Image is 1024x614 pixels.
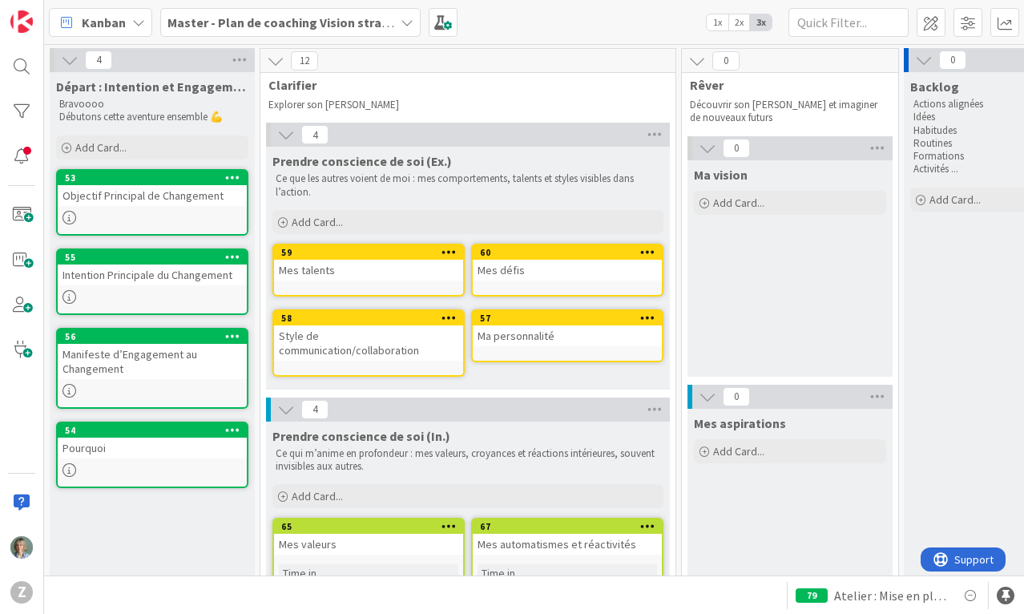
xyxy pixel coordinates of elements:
p: Ce qui m’anime en profondeur : mes valeurs, croyances et réactions intérieures, souvent invisible... [276,447,660,474]
div: 59 [274,245,463,260]
img: ZL [10,536,33,559]
div: 54 [65,425,247,436]
div: Mes talents [274,260,463,281]
div: 55 [65,252,247,263]
a: 65Mes valeursTime in [GEOGRAPHIC_DATA]:7d 16h 39m [272,518,465,606]
div: Time in [GEOGRAPHIC_DATA] [478,564,591,600]
div: Pourquoi [58,438,247,458]
p: Débutons cette aventure ensemble 💪 [59,111,245,123]
a: 58Style de communication/collaboration [272,309,465,377]
span: 4 [301,125,329,144]
span: Add Card... [292,215,343,229]
span: 0 [723,139,750,158]
span: Add Card... [713,196,764,210]
span: Prendre conscience de soi (Ex.) [272,153,452,169]
span: Départ : Intention et Engagement [56,79,248,95]
span: 0 [712,51,740,71]
div: 67Mes automatismes et réactivités [473,519,662,555]
div: Mes automatismes et réactivités [473,534,662,555]
span: 3x [750,14,772,30]
div: Style de communication/collaboration [274,325,463,361]
div: 56 [58,329,247,344]
div: 60 [480,247,662,258]
a: 53Objectif Principal de Changement [56,169,248,236]
div: 59 [281,247,463,258]
div: 58 [274,311,463,325]
span: Atelier : Mise en place kanban [834,586,948,605]
div: 65 [274,519,463,534]
div: 59Mes talents [274,245,463,281]
span: : [591,573,593,591]
div: 79 [796,588,828,603]
div: Z [10,581,33,604]
div: 65Mes valeurs [274,519,463,555]
div: 67 [480,521,662,532]
div: Mes défis [473,260,662,281]
span: 2x [728,14,750,30]
div: 57 [473,311,662,325]
span: Add Card... [292,489,343,503]
div: 60Mes défis [473,245,662,281]
a: 56Manifeste d’Engagement au Changement [56,328,248,409]
div: Mes valeurs [274,534,463,555]
span: Kanban [82,13,126,32]
span: 4 [85,50,112,70]
p: Explorer son [PERSON_NAME] [268,99,656,111]
a: 59Mes talents [272,244,465,297]
div: Ma personnalité [473,325,662,346]
a: 67Mes automatismes et réactivitésTime in [GEOGRAPHIC_DATA]:7d 16h 39m [471,518,663,606]
span: Clarifier [268,77,655,93]
span: Add Card... [75,140,127,155]
span: : [392,573,394,591]
p: Découvrir son [PERSON_NAME] et imaginer de nouveaux futurs [690,99,879,125]
div: Time in [GEOGRAPHIC_DATA] [279,564,392,600]
span: 0 [939,50,966,70]
span: 1x [707,14,728,30]
span: Mes aspirations [694,415,786,431]
a: 54Pourquoi [56,422,248,488]
div: 58Style de communication/collaboration [274,311,463,361]
div: 53Objectif Principal de Changement [58,171,247,206]
div: 54 [58,423,247,438]
div: Manifeste d’Engagement au Changement [58,344,247,379]
div: 57 [480,313,662,324]
div: 58 [281,313,463,324]
span: 4 [301,400,329,419]
div: 56 [65,331,247,342]
span: 0 [723,387,750,406]
span: 12 [291,51,318,71]
a: 60Mes défis [471,244,663,297]
div: 53 [58,171,247,185]
span: Rêver [690,77,878,93]
div: 57Ma personnalité [473,311,662,346]
div: Intention Principale du Changement [58,265,247,285]
div: 67 [473,519,662,534]
p: Ce que les autres voient de moi : mes comportements, talents et styles visibles dans l’action. [276,172,660,199]
a: 57Ma personnalité [471,309,663,362]
span: Ma vision [694,167,748,183]
div: 56Manifeste d’Engagement au Changement [58,329,247,379]
span: Add Card... [713,444,764,458]
span: Prendre conscience de soi (In.) [272,428,450,444]
div: Objectif Principal de Changement [58,185,247,206]
div: 54Pourquoi [58,423,247,458]
span: Backlog [910,79,959,95]
div: 60 [473,245,662,260]
span: Add Card... [929,192,981,207]
input: Quick Filter... [788,8,909,37]
div: 65 [281,521,463,532]
div: 7d 16h 39m [593,573,657,591]
div: 55 [58,250,247,265]
img: Visit kanbanzone.com [10,10,33,33]
div: 53 [65,172,247,184]
b: Master - Plan de coaching Vision stratégique (OKR) [167,14,464,30]
div: 55Intention Principale du Changement [58,250,247,285]
span: Support [34,2,73,22]
a: 55Intention Principale du Changement [56,248,248,315]
div: 7d 16h 39m [394,573,458,591]
p: Bravoooo [59,98,245,111]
